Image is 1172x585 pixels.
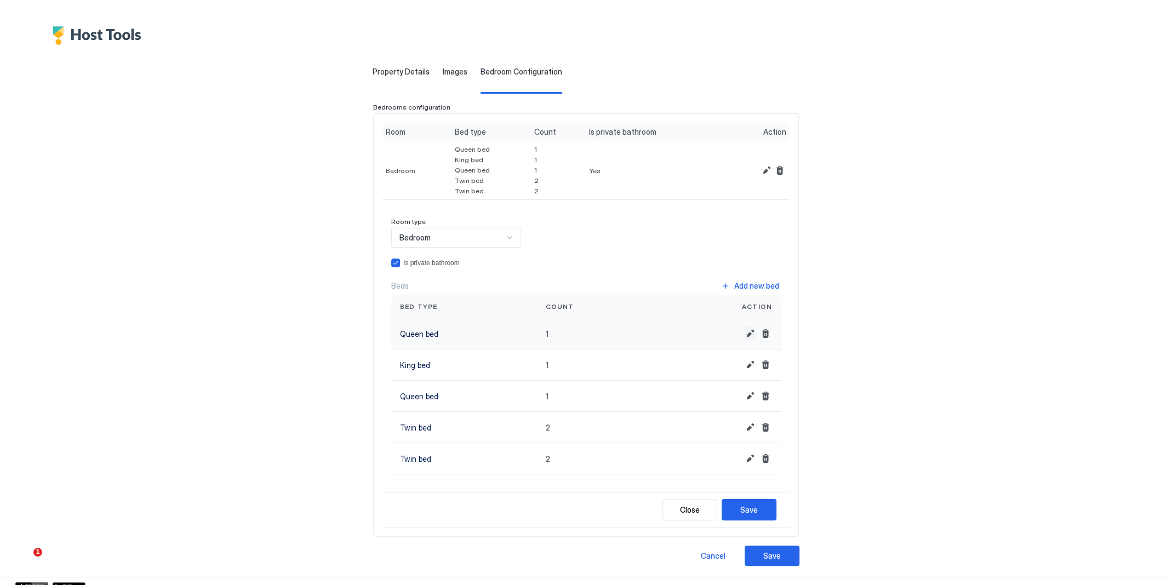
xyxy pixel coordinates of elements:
span: Bedroom [386,167,415,175]
button: Delete [759,452,772,465]
button: Edit [744,452,757,465]
span: Is private bathroom [589,127,656,137]
span: Bedroom Configuration [481,67,562,77]
button: Edit [760,164,773,177]
span: 1 [545,392,548,401]
span: King bed [455,156,490,164]
span: 1 [33,548,42,557]
div: privateBathroom [391,259,781,267]
span: 2 [534,176,539,185]
button: Edit [744,389,757,403]
span: Beds [391,281,409,291]
iframe: Intercom live chat [11,548,37,574]
button: Delete [759,327,772,340]
span: Images [443,67,467,77]
button: Edit [744,421,757,434]
span: 2 [545,423,550,432]
span: Queen bed [455,166,490,174]
span: 1 [534,156,539,164]
span: 1 [534,166,539,174]
span: Yes [589,167,601,175]
button: Close [662,499,717,520]
div: Queen bed [400,328,528,340]
span: 1 [545,329,548,339]
span: 1 [545,360,548,370]
button: Add new bed [719,278,781,293]
div: Twin bed [400,422,528,433]
span: Twin bed [455,176,490,185]
span: 1 [534,145,539,153]
span: Count [534,127,556,137]
button: Cancel [685,546,740,566]
button: Save [745,546,799,566]
span: Bed type [455,127,486,137]
div: Add new bed [734,280,779,291]
div: King bed [400,359,528,371]
button: Delete [759,358,772,371]
span: Bed type [400,302,438,312]
span: Bedroom [399,233,431,243]
span: Action [763,127,786,137]
span: 2 [534,187,539,195]
span: Twin bed [455,187,490,195]
div: Host Tools Logo [53,26,147,45]
button: Delete [759,421,772,434]
div: Queen bed [400,391,528,402]
div: Save [763,550,781,561]
div: Is private bathroom [403,259,460,267]
button: Delete [759,389,772,403]
span: Bedrooms configuration [373,103,450,111]
span: Queen bed [455,145,490,153]
button: Save [722,499,776,520]
span: Room [386,127,405,137]
span: Action [742,302,772,312]
span: 2 [545,454,550,463]
div: Close [680,504,700,515]
div: Twin bed [400,453,528,464]
span: Count [545,302,574,312]
div: Save [740,504,758,515]
span: Room type [391,217,426,226]
span: Property Details [373,67,430,77]
button: Edit [744,327,757,340]
button: Edit [744,358,757,371]
button: Remove [773,164,786,177]
div: Cancel [701,550,725,561]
